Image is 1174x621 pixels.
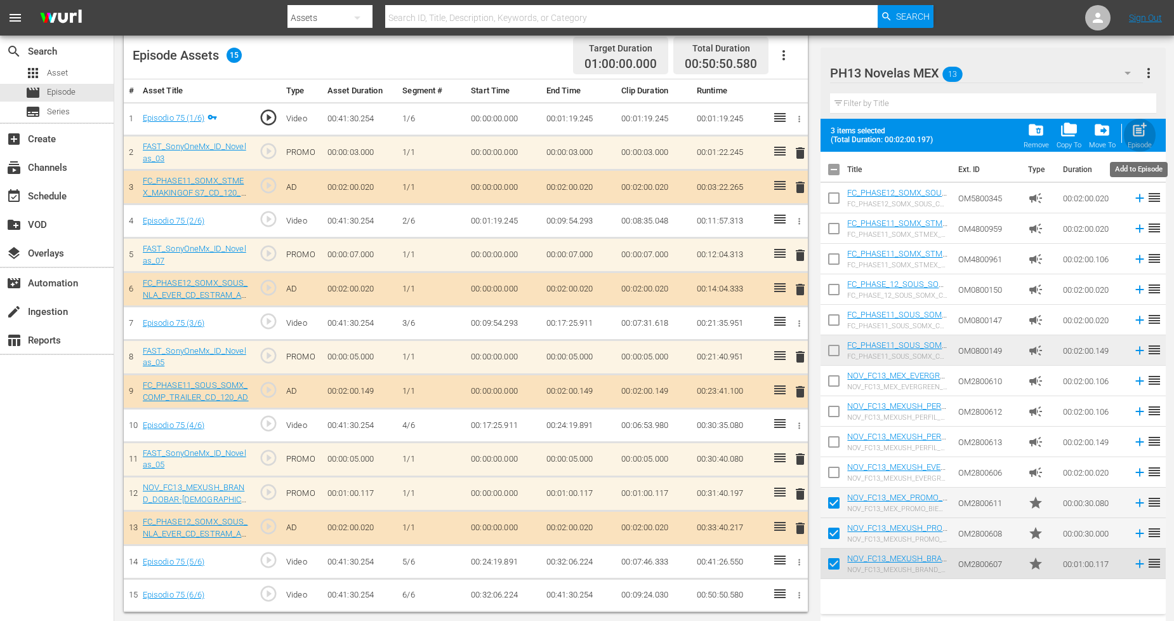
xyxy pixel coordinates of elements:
td: 00:00:03.000 [541,136,617,170]
td: 00:09:54.293 [541,204,617,238]
th: Segment # [397,79,466,103]
td: 00:41:30.254 [322,204,398,238]
a: NOV_FC13_MEXUSH_PERFIL_MARISELA_DOBAR_120 [847,432,947,451]
span: Schedule [6,189,22,204]
span: reorder [1147,525,1162,540]
span: 15 [227,48,242,63]
span: reorder [1147,373,1162,388]
div: FC_PHASE_12_SOUS_SOMX_COMP_TRIVIAS_CD_120 [847,291,947,300]
span: menu [8,10,23,25]
span: Search [6,44,22,59]
a: Episodio 75 (3/6) [143,318,204,328]
span: play_circle_outline [259,312,278,331]
td: 00:00:00.000 [466,102,541,136]
td: 00:02:00.020 [1058,457,1128,488]
button: Remove [1020,117,1053,153]
td: 00:02:00.020 [1058,305,1128,335]
span: play_circle_outline [259,346,278,365]
span: Move Item To Workspace [1085,117,1119,153]
td: PROMO [281,238,322,272]
span: Overlays [6,246,22,261]
td: 00:41:30.254 [322,307,398,340]
td: 00:00:00.000 [466,476,541,511]
span: Episode [25,85,41,100]
span: Series [25,104,41,119]
a: FC_PHASE_12_SOUS_SOMX_COMP_TRIVIAS_CD_120 [847,279,946,298]
a: NOV_FC13_MEX_PROMO_BIENV-REALIDAD_INDEP_30 [847,493,947,512]
span: Search [896,5,930,28]
span: more_vert [1141,65,1156,81]
div: Target Duration [584,39,657,57]
button: Copy To [1053,117,1085,153]
td: 7 [124,307,138,340]
span: Reports [6,333,22,348]
svg: Add to Episode [1133,496,1147,510]
button: delete [793,382,808,401]
th: Start Time [466,79,541,103]
button: more_vert [1141,58,1156,88]
span: reorder [1147,281,1162,297]
div: NOV_FC13_MEXUSH_PROMO_DOBAR_30 [847,535,947,544]
span: delete [793,145,808,161]
td: 1/1 [397,476,466,511]
td: 00:02:00.106 [1058,244,1128,274]
td: 1/1 [397,375,466,409]
span: Ad [1028,190,1043,206]
td: 6 [124,272,138,307]
td: 2 [124,136,138,170]
div: Episode [1128,141,1152,149]
td: 00:02:00.020 [541,272,617,307]
div: PH13 Novelas MEX [830,55,1143,91]
td: 00:00:07.000 [616,238,692,272]
td: OM2800612 [953,396,1023,427]
a: FAST_SonyOneMx_ID_Novelas_03 [143,142,246,163]
span: delete [793,451,808,467]
button: delete [793,144,808,162]
span: delete [793,486,808,502]
td: 1/1 [397,136,466,170]
span: VOD [6,217,22,232]
a: Episodio 75 (1/6) [143,113,204,123]
td: PROMO [281,340,322,374]
span: Ad [1028,251,1043,267]
svg: Add to Episode [1133,313,1147,327]
span: Promo [1028,495,1043,511]
div: NOV_FC13_MEXUSH_PERFIL_BARBARA_DOBAR_120 [847,413,947,422]
td: 00:02:00.020 [616,511,692,545]
span: Series [47,105,70,118]
svg: Add to Episode [1133,283,1147,297]
td: 00:00:03.000 [322,136,398,170]
span: reorder [1147,464,1162,479]
td: 1/1 [397,442,466,476]
td: OM2800606 [953,457,1023,488]
td: 5 [124,238,138,272]
a: Episodio 75 (2/6) [143,216,204,225]
td: 00:00:05.000 [322,442,398,476]
td: 00:23:41.100 [692,375,767,409]
td: AD [281,511,322,545]
th: Type [281,79,322,103]
td: 1/1 [397,170,466,204]
td: 00:32:06.224 [541,545,617,579]
svg: Add to Episode [1133,374,1147,388]
td: OM2800608 [953,518,1023,549]
a: Episodio 75 (6/6) [143,590,204,599]
span: play_circle_outline [259,176,278,195]
td: 00:12:04.313 [692,238,767,272]
span: reorder [1147,495,1162,510]
span: play_circle_outline [259,108,278,127]
td: 11 [124,442,138,476]
a: Sign Out [1129,13,1162,23]
td: 00:02:00.149 [541,375,617,409]
a: NOV_FC13_MEXUSH_BRAND_DOBAR-[DEMOGRAPHIC_DATA]_60 [143,483,247,516]
td: 00:03:22.265 [692,170,767,204]
td: 3 [124,170,138,204]
td: 00:02:00.020 [1058,274,1128,305]
td: 00:09:54.293 [466,307,541,340]
a: NOV_FC13_MEXUSH_PERFIL_BARBARA_DOBAR_120 [847,401,947,420]
span: (Total Duration: 00:02:00.197) [831,135,939,144]
td: 00:30:35.080 [692,409,767,443]
td: 00:01:00.117 [322,476,398,511]
td: 14 [124,545,138,579]
td: OM0800150 [953,274,1023,305]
